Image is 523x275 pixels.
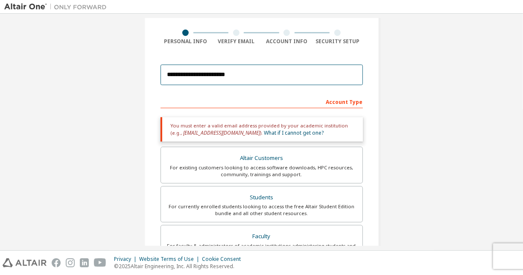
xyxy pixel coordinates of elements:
img: linkedin.svg [80,258,89,267]
div: Account Type [161,95,363,108]
span: [EMAIL_ADDRESS][DOMAIN_NAME] [184,129,260,136]
a: What if I cannot get one? [264,129,324,136]
img: Altair One [4,3,111,11]
div: For currently enrolled students looking to access the free Altair Student Edition bundle and all ... [166,203,357,217]
div: You must enter a valid email address provided by your academic institution (e.g., ). [161,117,363,142]
div: Altair Customers [166,152,357,164]
p: © 2025 Altair Engineering, Inc. All Rights Reserved. [114,263,246,270]
img: instagram.svg [66,258,75,267]
div: Security Setup [312,38,363,45]
img: altair_logo.svg [3,258,47,267]
div: For existing customers looking to access software downloads, HPC resources, community, trainings ... [166,164,357,178]
div: Verify Email [211,38,262,45]
img: youtube.svg [94,258,106,267]
div: Students [166,192,357,204]
div: Personal Info [161,38,211,45]
div: For faculty & administrators of academic institutions administering students and accessing softwa... [166,242,357,256]
div: Account Info [262,38,313,45]
div: Website Terms of Use [139,256,202,263]
div: Cookie Consent [202,256,246,263]
div: Faculty [166,231,357,242]
img: facebook.svg [52,258,61,267]
div: Privacy [114,256,139,263]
